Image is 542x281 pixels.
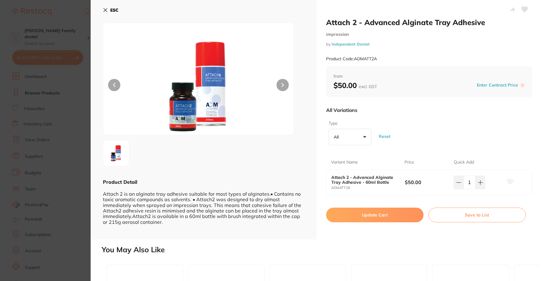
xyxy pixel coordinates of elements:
[141,38,255,135] img: aD0xOTIw
[405,159,414,165] p: Price
[326,42,532,46] small: by
[329,120,370,127] label: Type
[326,32,532,37] small: impression
[359,84,377,89] span: excl. GST
[326,18,532,27] h2: Attach 2 - Advanced Alginate Tray Adhesive
[428,208,526,222] button: Save to List
[405,179,449,186] b: $50.00
[103,179,137,185] b: Product Detail
[326,208,423,222] button: Update Cart
[331,159,358,165] p: Variant Name
[332,42,369,46] a: Independent Dental
[103,5,119,15] button: ESC
[333,73,525,79] span: from
[454,159,474,165] p: Quick Add
[377,125,392,148] button: Reset
[329,129,371,145] button: All
[475,82,520,88] button: Enter Contract Price
[326,107,357,113] p: All Variations
[326,56,377,61] small: Product Code: ADMATT2A
[105,142,127,164] img: aD0xOTIw
[520,83,525,88] label: i
[333,81,377,90] b: $50.00
[102,246,540,254] h2: You May Also Like
[334,134,341,140] p: All
[331,186,405,190] small: ADMATT2B
[110,7,119,13] b: ESC
[103,185,304,225] div: Attach 2 is an alginate tray adhesive suitable for most types of alginates.• Contains no toxic ar...
[331,175,397,185] b: Attach 2 - Advanced Alginate Tray Adhesive - 60ml Bottle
